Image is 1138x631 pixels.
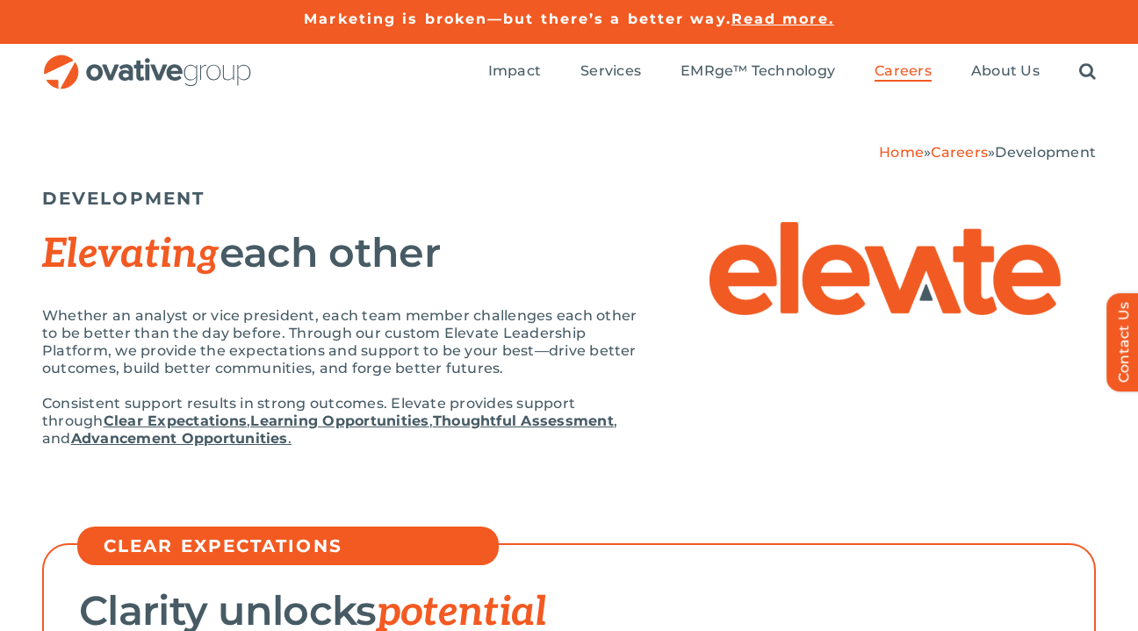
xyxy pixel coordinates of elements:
[42,395,639,448] p: Consistent support results in strong outcomes. Elevate provides support through
[433,412,614,429] a: Thoughtful Assessment
[879,144,924,161] a: Home
[731,11,834,27] a: Read more.
[875,62,932,80] span: Careers
[42,230,220,279] span: Elevating
[71,430,292,447] a: Advancement Opportunities.
[971,62,1040,80] span: About Us
[1079,62,1096,82] a: Search
[247,412,250,429] span: ,
[104,535,490,556] h5: CLEAR EXPECTATIONS
[429,412,433,429] span: ,
[580,62,641,80] span: Services
[304,11,731,27] a: Marketing is broken—but there’s a better way.
[875,62,932,82] a: Careers
[488,62,541,80] span: Impact
[42,188,1096,209] h5: DEVELOPMENT
[71,430,288,447] strong: Advancement Opportunities
[42,412,617,447] span: , and
[42,53,253,69] a: OG_Full_horizontal_RGB
[104,412,247,429] a: Clear Expectations
[931,144,988,161] a: Careers
[681,62,835,82] a: EMRge™ Technology
[488,44,1096,100] nav: Menu
[488,62,541,82] a: Impact
[580,62,641,82] a: Services
[42,307,639,377] p: Whether an analyst or vice president, each team member challenges each other to be better than th...
[709,222,1061,315] img: Elevate – Elevate Logo
[250,412,429,429] a: Learning Opportunities
[879,144,1096,161] span: » »
[971,62,1040,82] a: About Us
[681,62,835,80] span: EMRge™ Technology
[995,144,1096,161] span: Development
[42,231,639,276] h2: each other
